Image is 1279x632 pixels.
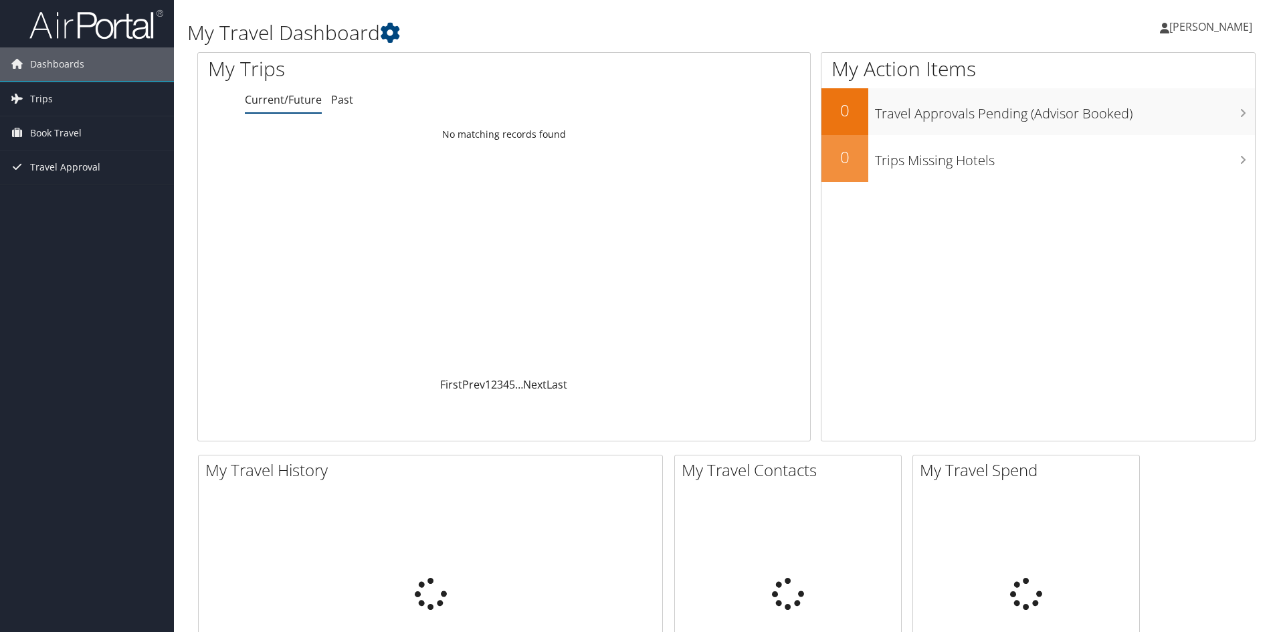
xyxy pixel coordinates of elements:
[509,377,515,392] a: 5
[920,459,1139,482] h2: My Travel Spend
[821,146,868,169] h2: 0
[875,98,1255,123] h3: Travel Approvals Pending (Advisor Booked)
[515,377,523,392] span: …
[30,82,53,116] span: Trips
[821,135,1255,182] a: 0Trips Missing Hotels
[821,88,1255,135] a: 0Travel Approvals Pending (Advisor Booked)
[462,377,485,392] a: Prev
[205,459,662,482] h2: My Travel History
[821,55,1255,83] h1: My Action Items
[1160,7,1266,47] a: [PERSON_NAME]
[875,144,1255,170] h3: Trips Missing Hotels
[440,377,462,392] a: First
[523,377,547,392] a: Next
[485,377,491,392] a: 1
[30,116,82,150] span: Book Travel
[821,99,868,122] h2: 0
[30,150,100,184] span: Travel Approval
[208,55,545,83] h1: My Trips
[245,92,322,107] a: Current/Future
[491,377,497,392] a: 2
[187,19,906,47] h1: My Travel Dashboard
[30,47,84,81] span: Dashboards
[331,92,353,107] a: Past
[1169,19,1252,34] span: [PERSON_NAME]
[682,459,901,482] h2: My Travel Contacts
[198,122,810,146] td: No matching records found
[547,377,567,392] a: Last
[503,377,509,392] a: 4
[29,9,163,40] img: airportal-logo.png
[497,377,503,392] a: 3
